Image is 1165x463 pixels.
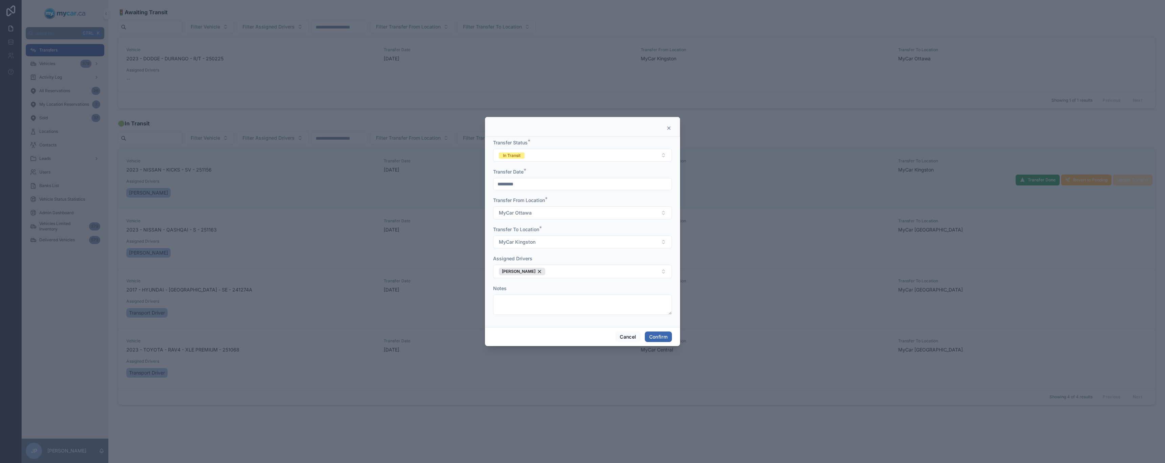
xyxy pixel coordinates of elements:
span: [PERSON_NAME] [502,269,535,274]
span: Transfer From Location [493,197,545,203]
button: Select Button [493,206,672,219]
span: Assigned Drivers [493,256,532,261]
span: Notes [493,285,507,291]
span: MyCar Kingston [499,239,535,245]
span: MyCar Ottawa [499,209,532,216]
div: In Transit [503,153,521,159]
button: Select Button [493,265,672,278]
button: Cancel [615,331,640,342]
span: Transfer To Location [493,226,539,232]
button: Unselect 94 [499,268,545,275]
button: Confirm [645,331,672,342]
button: Select Button [493,236,672,248]
span: Transfer Status [493,140,528,145]
button: Select Button [493,149,672,162]
span: Transfer Date [493,169,524,175]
